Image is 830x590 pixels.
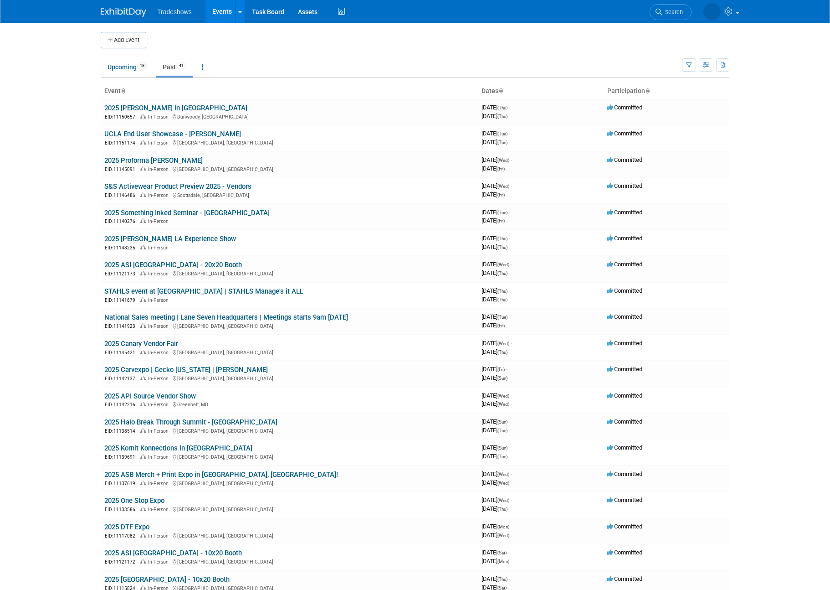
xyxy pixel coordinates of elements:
span: [DATE] [482,209,510,216]
span: In-Person [148,297,171,303]
span: [DATE] [482,505,507,512]
span: [DATE] [482,235,510,242]
span: In-Person [148,166,171,172]
a: Sort by Participation Type [645,87,650,94]
span: [DATE] [482,156,512,163]
span: - [511,392,512,399]
span: Committed [607,313,642,320]
img: In-Person Event [140,376,146,380]
span: [DATE] [482,182,512,189]
a: 2025 Kornit Konnections in [GEOGRAPHIC_DATA] [104,444,252,452]
img: In-Person Event [140,507,146,511]
span: Committed [607,575,642,582]
span: (Sun) [497,419,507,424]
span: (Tue) [497,454,507,459]
span: (Tue) [497,140,507,145]
span: - [511,156,512,163]
span: EID: 11117082 [105,533,139,538]
span: In-Person [148,245,171,251]
div: [GEOGRAPHIC_DATA], [GEOGRAPHIC_DATA] [104,269,474,277]
span: (Wed) [497,533,509,538]
span: [DATE] [482,453,507,460]
span: - [511,182,512,189]
a: 2025 ASI [GEOGRAPHIC_DATA] - 10x20 Booth [104,549,242,557]
span: [DATE] [482,497,512,503]
span: [DATE] [482,549,509,556]
span: EID: 11142216 [105,402,139,407]
span: (Wed) [497,184,509,189]
span: In-Person [148,481,171,486]
span: In-Person [148,376,171,382]
span: [DATE] [482,313,510,320]
span: - [509,104,510,111]
span: EID: 11145421 [105,350,139,355]
span: [DATE] [482,348,507,355]
span: - [509,130,510,137]
span: (Thu) [497,507,507,512]
span: - [509,418,510,425]
span: Committed [607,497,642,503]
button: Add Event [101,32,146,48]
img: In-Person Event [140,323,146,328]
span: (Thu) [497,245,507,250]
span: (Wed) [497,341,509,346]
span: In-Person [148,271,171,277]
img: In-Person Event [140,166,146,171]
span: (Wed) [497,262,509,267]
span: Committed [607,340,642,347]
img: In-Person Event [140,559,146,564]
span: Committed [607,471,642,477]
div: [GEOGRAPHIC_DATA], [GEOGRAPHIC_DATA] [104,427,474,435]
span: In-Person [148,454,171,460]
img: In-Person Event [140,481,146,485]
a: Sort by Event Name [121,87,125,94]
a: 2025 API Source Vendor Show [104,392,196,400]
span: [DATE] [482,479,509,486]
span: - [506,366,507,373]
span: (Tue) [497,428,507,433]
span: (Wed) [497,498,509,503]
span: (Sat) [497,550,507,555]
span: EID: 11146486 [105,193,139,198]
span: Committed [607,287,642,294]
img: In-Person Event [140,350,146,354]
span: - [511,523,512,530]
a: Past41 [156,58,193,76]
span: EID: 11141923 [105,324,139,329]
a: Upcoming18 [101,58,154,76]
span: (Fri) [497,323,505,328]
span: EID: 11137619 [105,481,139,486]
span: [DATE] [482,366,507,373]
span: EID: 11138514 [105,429,139,434]
div: [GEOGRAPHIC_DATA], [GEOGRAPHIC_DATA] [104,322,474,330]
span: EID: 11150657 [105,114,139,119]
a: S&S Activewear Product Preview 2025 - Vendors [104,182,251,191]
span: 18 [137,62,147,69]
span: In-Person [148,218,171,224]
a: 2025 Carvexpo | Gecko [US_STATE] | [PERSON_NAME] [104,366,268,374]
span: - [511,497,512,503]
span: EID: 11139691 [105,455,139,460]
img: In-Person Event [140,402,146,406]
span: [DATE] [482,269,507,276]
span: (Wed) [497,481,509,486]
span: Committed [607,235,642,242]
span: EID: 11142137 [105,376,139,381]
img: In-Person Event [140,428,146,433]
span: [DATE] [482,427,507,434]
img: In-Person Event [140,297,146,302]
span: [DATE] [482,400,509,407]
span: [DATE] [482,374,507,381]
span: [DATE] [482,130,510,137]
img: Linda Yilmazian [703,3,721,21]
span: Committed [607,130,642,137]
span: (Fri) [497,192,505,197]
span: (Fri) [497,367,505,372]
a: Search [650,4,692,20]
span: [DATE] [482,217,505,224]
span: In-Person [148,192,171,198]
span: (Tue) [497,315,507,320]
span: - [511,340,512,347]
span: - [511,471,512,477]
span: [DATE] [482,575,510,582]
